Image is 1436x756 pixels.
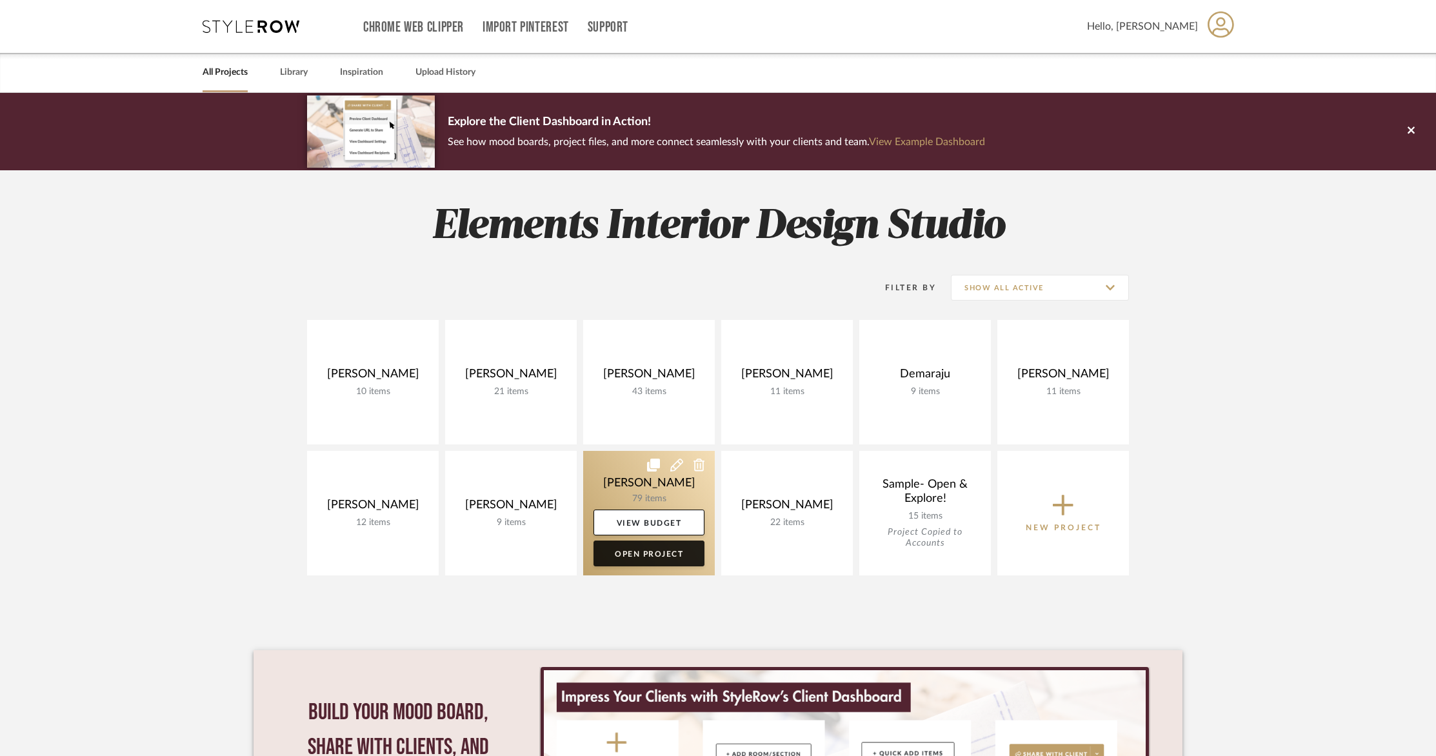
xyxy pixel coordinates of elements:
[203,64,248,81] a: All Projects
[455,498,566,517] div: [PERSON_NAME]
[455,367,566,386] div: [PERSON_NAME]
[870,367,981,386] div: Demaraju
[340,64,383,81] a: Inspiration
[483,22,569,33] a: Import Pinterest
[870,386,981,397] div: 9 items
[869,137,985,147] a: View Example Dashboard
[415,64,475,81] a: Upload History
[363,22,464,33] a: Chrome Web Clipper
[593,367,704,386] div: [PERSON_NAME]
[593,510,704,535] a: View Budget
[448,133,985,151] p: See how mood boards, project files, and more connect seamlessly with your clients and team.
[317,367,428,386] div: [PERSON_NAME]
[870,527,981,549] div: Project Copied to Accounts
[588,22,628,33] a: Support
[448,112,985,133] p: Explore the Client Dashboard in Action!
[732,517,843,528] div: 22 items
[732,498,843,517] div: [PERSON_NAME]
[1087,19,1198,34] span: Hello, [PERSON_NAME]
[732,386,843,397] div: 11 items
[593,386,704,397] div: 43 items
[868,281,936,294] div: Filter By
[1008,367,1119,386] div: [PERSON_NAME]
[593,541,704,566] a: Open Project
[455,517,566,528] div: 9 items
[732,367,843,386] div: [PERSON_NAME]
[1008,386,1119,397] div: 11 items
[317,517,428,528] div: 12 items
[870,511,981,522] div: 15 items
[307,95,435,167] img: d5d033c5-7b12-40c2-a960-1ecee1989c38.png
[997,451,1129,575] button: New Project
[455,386,566,397] div: 21 items
[870,477,981,511] div: Sample- Open & Explore!
[280,64,308,81] a: Library
[1026,521,1101,534] p: New Project
[254,203,1182,251] h2: Elements Interior Design Studio
[317,386,428,397] div: 10 items
[317,498,428,517] div: [PERSON_NAME]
